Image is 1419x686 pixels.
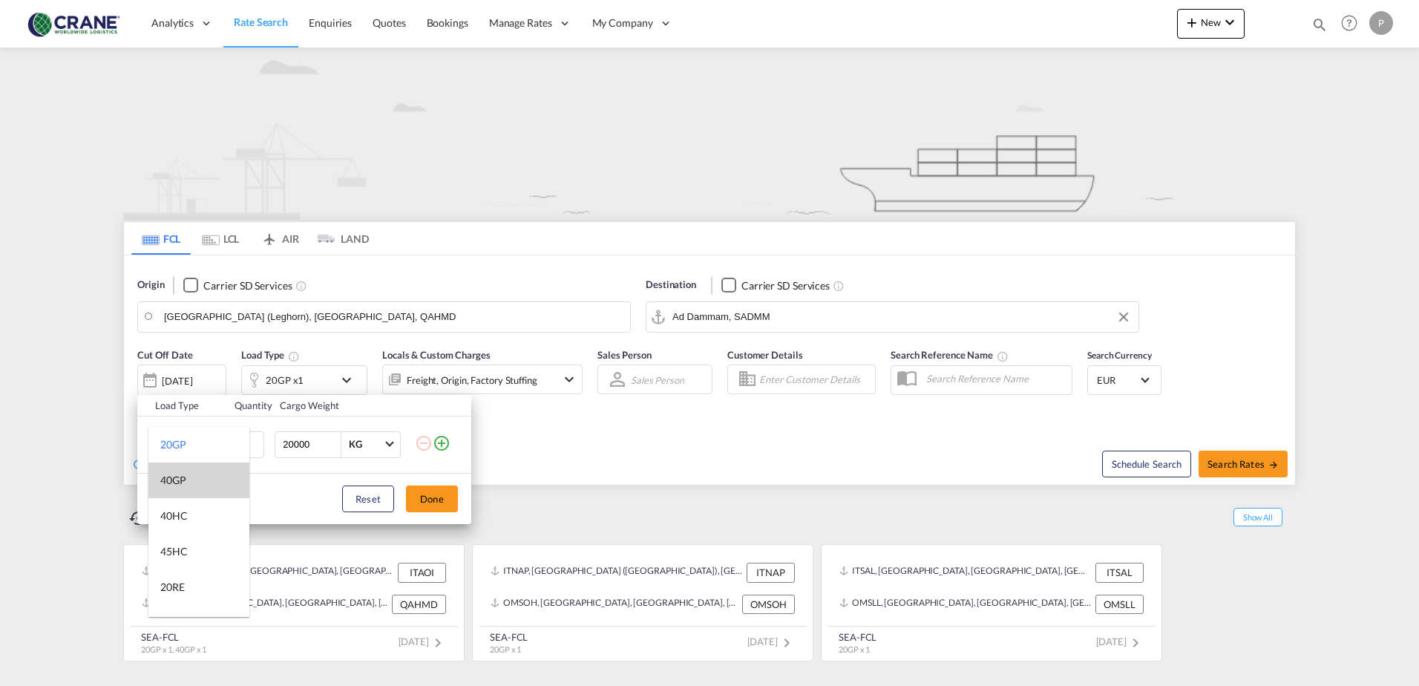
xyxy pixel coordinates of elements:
[160,544,188,559] div: 45HC
[160,580,185,595] div: 20RE
[160,437,186,452] div: 20GP
[160,473,186,488] div: 40GP
[160,509,188,523] div: 40HC
[160,615,185,630] div: 40RE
